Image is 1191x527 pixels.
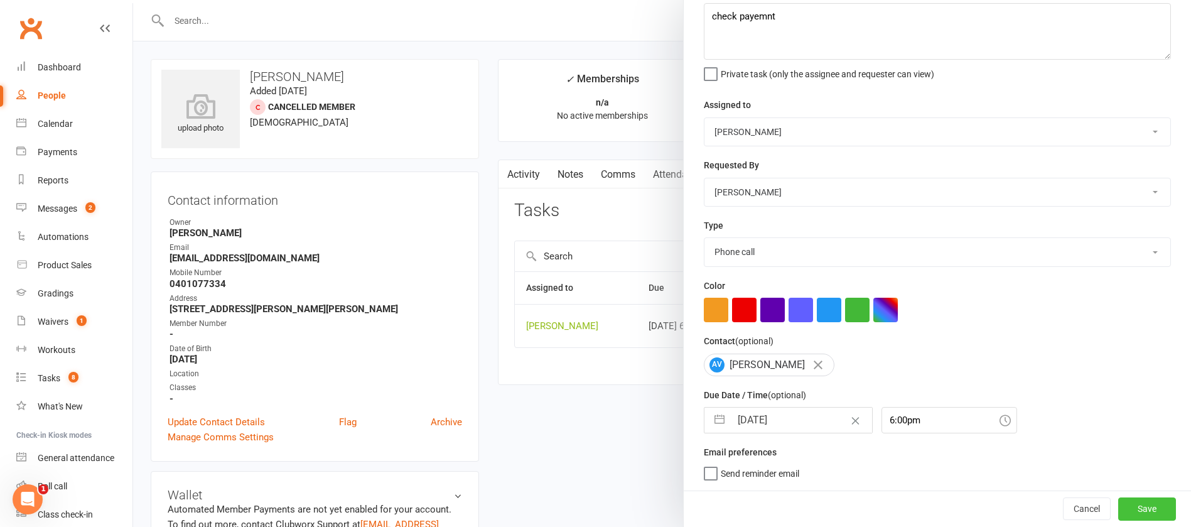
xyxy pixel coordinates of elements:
span: Private task (only the assignee and requester can view) [721,65,934,79]
small: (optional) [768,390,806,400]
label: Requested By [704,158,759,172]
span: AV [709,357,725,372]
div: General attendance [38,453,114,463]
a: What's New [16,393,132,421]
a: Tasks 8 [16,364,132,393]
div: Automations [38,232,89,242]
label: Email preferences [704,445,777,459]
div: Dashboard [38,62,81,72]
div: Product Sales [38,260,92,270]
div: Waivers [38,317,68,327]
label: Assigned to [704,98,751,112]
label: Contact [704,334,773,348]
a: Gradings [16,280,132,308]
a: Dashboard [16,53,132,82]
div: Messages [38,204,77,214]
span: 8 [68,372,78,383]
a: Reports [16,166,132,195]
div: Reports [38,175,68,185]
a: Waivers 1 [16,308,132,336]
button: Save [1118,497,1176,520]
a: Payments [16,138,132,166]
button: Clear Date [844,408,866,432]
a: Messages 2 [16,195,132,223]
div: Roll call [38,481,67,491]
div: Payments [38,147,77,157]
span: 1 [38,484,48,494]
button: Cancel [1063,497,1111,520]
iframe: Intercom live chat [13,484,43,514]
div: Gradings [38,288,73,298]
a: Workouts [16,336,132,364]
a: Calendar [16,110,132,138]
a: Roll call [16,472,132,501]
a: Product Sales [16,251,132,280]
span: Send reminder email [721,464,799,479]
div: Class check-in [38,509,93,519]
label: Due Date / Time [704,388,806,402]
span: 2 [85,202,95,213]
div: People [38,90,66,101]
div: [PERSON_NAME] [704,354,834,376]
label: Type [704,219,723,232]
textarea: check payemnt [704,3,1171,60]
div: What's New [38,401,83,411]
a: General attendance kiosk mode [16,444,132,472]
div: Tasks [38,373,60,383]
a: Automations [16,223,132,251]
small: (optional) [735,336,773,346]
span: 1 [77,315,87,326]
a: People [16,82,132,110]
div: Workouts [38,345,75,355]
label: Color [704,279,725,293]
a: Clubworx [15,13,46,44]
div: Calendar [38,119,73,129]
